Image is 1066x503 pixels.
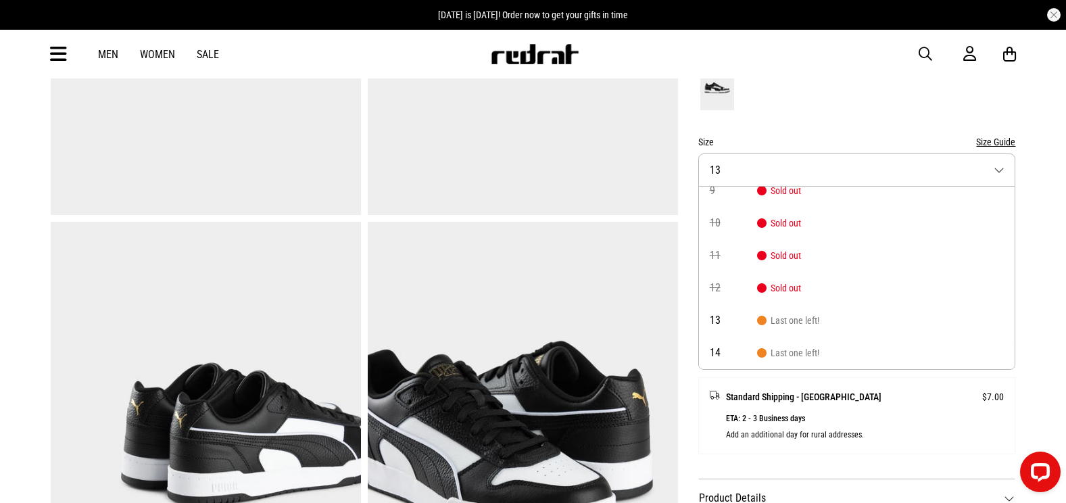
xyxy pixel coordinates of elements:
[757,315,819,326] span: Last one left!
[1009,446,1066,503] iframe: LiveChat chat widget
[757,283,801,293] span: Sold out
[757,250,801,261] span: Sold out
[710,348,757,358] span: 14
[98,48,118,61] a: Men
[698,134,1016,150] div: Size
[710,315,757,326] span: 13
[726,410,1004,443] p: ETA: 2 - 3 Business days Add an additional day for rural addresses.
[710,283,757,293] span: 12
[710,185,757,196] span: 9
[757,218,801,229] span: Sold out
[710,218,757,229] span: 10
[140,48,175,61] a: Women
[490,44,579,64] img: Redrat logo
[976,134,1015,150] button: Size Guide
[700,64,734,110] img: Puma Black/Gold
[982,389,1004,405] span: $7.00
[438,9,628,20] span: [DATE] is [DATE]! Order now to get your gifts in time
[757,348,819,358] span: Last one left!
[698,153,1016,187] button: 13
[197,48,219,61] a: Sale
[726,389,881,405] span: Standard Shipping - [GEOGRAPHIC_DATA]
[710,164,721,176] span: 13
[710,250,757,261] span: 11
[757,185,801,196] span: Sold out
